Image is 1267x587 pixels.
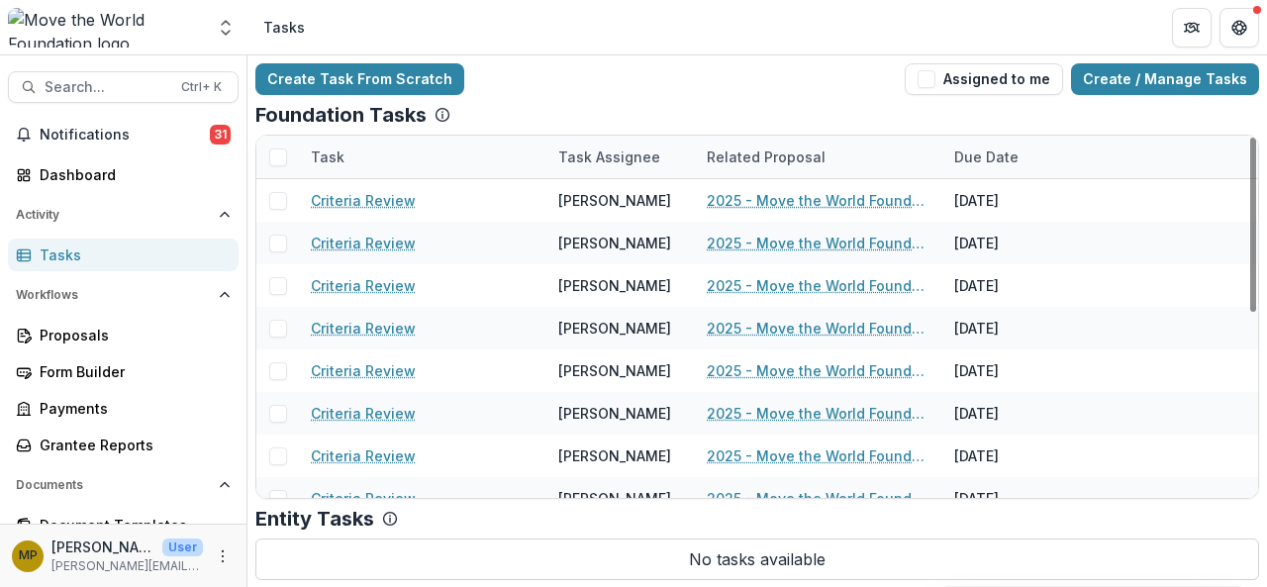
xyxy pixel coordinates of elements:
button: Open Workflows [8,279,239,311]
div: Related Proposal [695,136,942,178]
div: Dashboard [40,164,223,185]
a: Criteria Review [311,275,416,296]
div: Grantee Reports [40,435,223,455]
div: Task Assignee [546,136,695,178]
img: Move the World Foundation logo [8,8,204,48]
span: Activity [16,208,211,222]
span: Search... [45,79,169,96]
span: Notifications [40,127,210,144]
a: Payments [8,392,239,425]
div: [DATE] [942,435,1091,477]
p: Entity Tasks [255,507,374,531]
div: [PERSON_NAME] [558,190,671,211]
a: Create Task From Scratch [255,63,464,95]
a: Form Builder [8,355,239,388]
div: Related Proposal [695,147,837,167]
a: Grantee Reports [8,429,239,461]
a: Criteria Review [311,318,416,339]
button: Assigned to me [905,63,1063,95]
div: [PERSON_NAME] [558,275,671,296]
button: Open Activity [8,199,239,231]
div: Task [299,136,546,178]
a: Tasks [8,239,239,271]
button: Open entity switcher [212,8,240,48]
a: 2025 - Move the World Foundation - 2025 Grant Interest Form [707,403,930,424]
p: User [162,538,203,556]
a: Dashboard [8,158,239,191]
a: Proposals [8,319,239,351]
button: More [211,544,235,568]
a: Criteria Review [311,403,416,424]
div: [DATE] [942,264,1091,307]
div: Melissa Pappas [19,549,38,562]
div: [DATE] [942,179,1091,222]
a: 2025 - Move the World Foundation - 2025 Grant Interest Form [707,488,930,509]
nav: breadcrumb [255,13,313,42]
span: Workflows [16,288,211,302]
a: 2025 - Move the World Foundation - 2025 Grant Interest Form [707,318,930,339]
div: Task [299,147,356,167]
a: 2025 - Move the World Foundation - 2025 Grant Interest Form [707,360,930,381]
div: Tasks [263,17,305,38]
div: [PERSON_NAME] [558,488,671,509]
a: Criteria Review [311,233,416,253]
div: Due Date [942,147,1030,167]
a: 2025 - Move the World Foundation - 2025 Grant Interest Form [707,275,930,296]
button: Open Documents [8,469,239,501]
a: 2025 - Move the World Foundation - 2025 Grant Interest Form [707,233,930,253]
p: Foundation Tasks [255,103,427,127]
div: [DATE] [942,349,1091,392]
button: Get Help [1219,8,1259,48]
div: [DATE] [942,477,1091,520]
div: Proposals [40,325,223,345]
a: Criteria Review [311,190,416,211]
div: Ctrl + K [177,76,226,98]
div: [PERSON_NAME] [558,318,671,339]
div: [PERSON_NAME] [558,233,671,253]
button: Notifications31 [8,119,239,150]
div: [DATE] [942,222,1091,264]
div: [DATE] [942,392,1091,435]
a: Criteria Review [311,488,416,509]
div: [DATE] [942,307,1091,349]
p: [PERSON_NAME] [51,537,154,557]
span: Documents [16,478,211,492]
a: Criteria Review [311,360,416,381]
div: Tasks [40,245,223,265]
div: [PERSON_NAME] [558,445,671,466]
p: [PERSON_NAME][EMAIL_ADDRESS][DOMAIN_NAME] [51,557,203,575]
a: Document Templates [8,509,239,541]
a: 2025 - Move the World Foundation - 2025 Grant Interest Form [707,190,930,211]
div: Task Assignee [546,147,672,167]
div: Payments [40,398,223,419]
a: Criteria Review [311,445,416,466]
div: Document Templates [40,515,223,536]
button: Partners [1172,8,1212,48]
a: 2025 - Move the World Foundation - 2025 Grant Interest Form [707,445,930,466]
a: Create / Manage Tasks [1071,63,1259,95]
span: 31 [210,125,231,145]
div: Form Builder [40,361,223,382]
div: Due Date [942,136,1091,178]
button: Search... [8,71,239,103]
p: No tasks available [255,538,1259,580]
div: [PERSON_NAME] [558,360,671,381]
div: [PERSON_NAME] [558,403,671,424]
